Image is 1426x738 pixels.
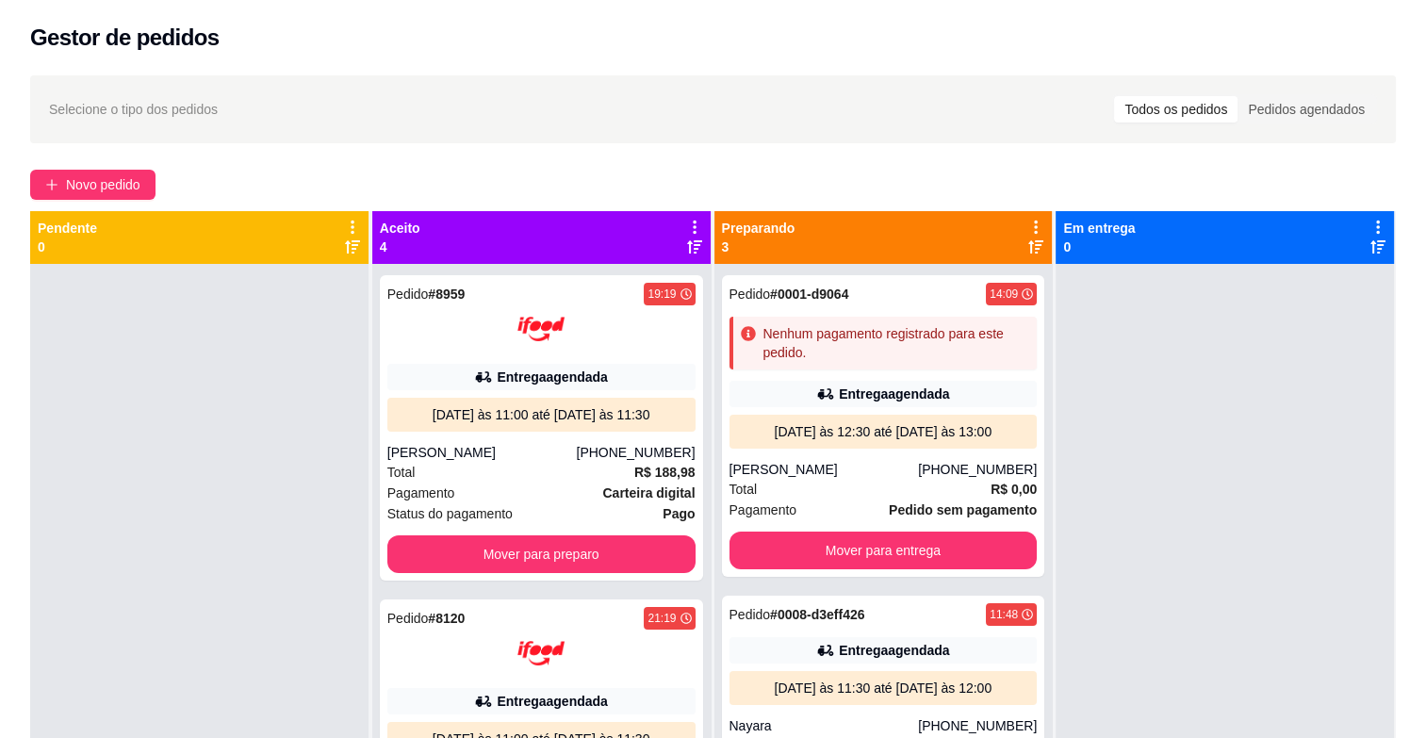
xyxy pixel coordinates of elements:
button: Novo pedido [30,170,156,200]
span: Pedido [387,287,429,302]
p: Aceito [380,219,420,238]
div: [PHONE_NUMBER] [576,443,695,462]
strong: # 8120 [428,611,465,626]
p: Pendente [38,219,97,238]
span: plus [45,178,58,191]
p: 3 [722,238,795,256]
strong: Carteira digital [602,485,695,500]
strong: R$ 0,00 [991,482,1037,497]
div: [PHONE_NUMBER] [918,460,1037,479]
div: Entrega agendada [839,641,949,660]
strong: # 8959 [428,287,465,302]
span: Pagamento [387,483,455,503]
div: [DATE] às 12:30 até [DATE] às 13:00 [737,422,1030,441]
span: Selecione o tipo dos pedidos [49,99,218,120]
span: Pedido [729,287,771,302]
div: [PHONE_NUMBER] [918,716,1037,735]
div: Nayara [729,716,919,735]
p: 0 [1063,238,1135,256]
div: Pedidos agendados [1238,96,1375,123]
div: [PERSON_NAME] [729,460,919,479]
p: 4 [380,238,420,256]
img: ifood [517,630,565,677]
button: Mover para preparo [387,535,696,573]
div: Todos os pedidos [1114,96,1238,123]
p: 0 [38,238,97,256]
strong: # 0008-d3eff426 [770,607,864,622]
div: 11:48 [990,607,1018,622]
div: [PERSON_NAME] [387,443,577,462]
strong: Pedido sem pagamento [889,502,1037,517]
div: 14:09 [990,287,1018,302]
p: Preparando [722,219,795,238]
strong: R$ 188,98 [634,465,696,480]
span: Pagamento [729,500,797,520]
div: 19:19 [647,287,676,302]
span: Novo pedido [66,174,140,195]
span: Total [387,462,416,483]
div: 21:19 [647,611,676,626]
h2: Gestor de pedidos [30,23,220,53]
img: ifood [517,305,565,353]
strong: # 0001-d9064 [770,287,848,302]
span: Status do pagamento [387,503,513,524]
span: Total [729,479,758,500]
strong: Pago [663,506,695,521]
div: [DATE] às 11:00 até [DATE] às 11:30 [395,405,688,424]
div: Nenhum pagamento registrado para este pedido. [763,324,1030,362]
div: [DATE] às 11:30 até [DATE] às 12:00 [737,679,1030,697]
span: Pedido [387,611,429,626]
div: Entrega agendada [839,385,949,403]
p: Em entrega [1063,219,1135,238]
span: Pedido [729,607,771,622]
div: Entrega agendada [497,692,607,711]
div: Entrega agendada [497,368,607,386]
button: Mover para entrega [729,532,1038,569]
